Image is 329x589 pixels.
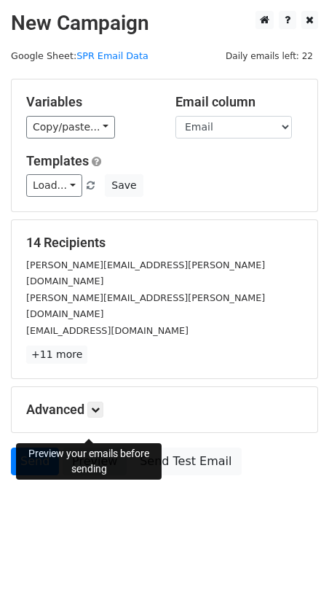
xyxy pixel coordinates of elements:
[221,48,318,64] span: Daily emails left: 22
[11,50,148,61] small: Google Sheet:
[11,448,59,475] a: Send
[256,519,329,589] div: Tiện ích trò chuyện
[26,402,303,418] h5: Advanced
[26,346,87,364] a: +11 more
[26,153,89,168] a: Templates
[76,50,148,61] a: SPR Email Data
[130,448,241,475] a: Send Test Email
[256,519,329,589] iframe: Chat Widget
[26,94,154,110] h5: Variables
[105,174,143,197] button: Save
[26,325,189,336] small: [EMAIL_ADDRESS][DOMAIN_NAME]
[11,11,318,36] h2: New Campaign
[221,50,318,61] a: Daily emails left: 22
[16,443,162,480] div: Preview your emails before sending
[26,116,115,139] a: Copy/paste...
[175,94,303,110] h5: Email column
[26,292,265,320] small: [PERSON_NAME][EMAIL_ADDRESS][PERSON_NAME][DOMAIN_NAME]
[26,174,82,197] a: Load...
[26,260,265,287] small: [PERSON_NAME][EMAIL_ADDRESS][PERSON_NAME][DOMAIN_NAME]
[26,235,303,251] h5: 14 Recipients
